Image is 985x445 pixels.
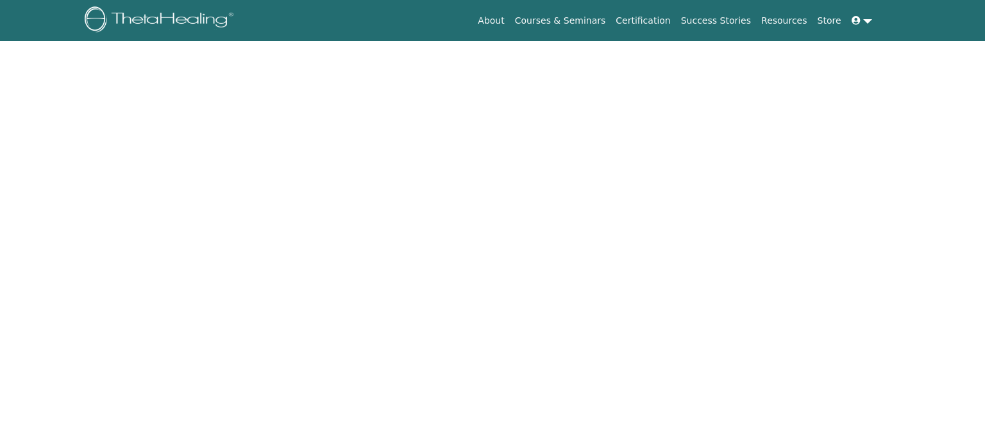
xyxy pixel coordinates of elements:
a: About [473,9,509,33]
img: logo.png [85,6,238,35]
a: Certification [610,9,675,33]
a: Resources [756,9,812,33]
a: Success Stories [676,9,756,33]
a: Courses & Seminars [510,9,611,33]
a: Store [812,9,846,33]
